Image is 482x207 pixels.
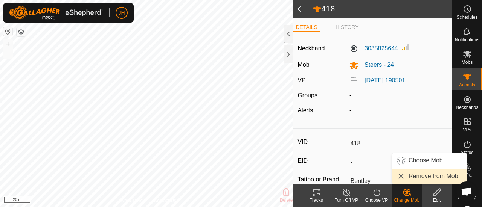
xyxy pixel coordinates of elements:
[331,197,361,204] div: Turn Off VP
[3,39,12,48] button: +
[297,107,313,113] label: Alerts
[361,197,392,204] div: Choose VP
[462,173,471,177] span: Infra
[461,150,473,155] span: Status
[462,60,473,65] span: Mobs
[456,15,477,20] span: Schedules
[301,197,331,204] div: Tracks
[154,197,176,204] a: Contact Us
[463,128,471,132] span: VPs
[118,9,125,17] span: JH
[297,92,317,98] label: Groups
[17,27,26,36] button: Map Layers
[313,4,452,14] h2: 418
[458,195,476,200] span: Heatmap
[297,156,347,166] label: EID
[297,62,309,68] label: Mob
[349,44,398,53] label: 3035825644
[297,175,347,184] label: Tattoo or Brand
[3,27,12,36] button: Reset Map
[392,169,467,184] li: Remove from Mob
[117,197,145,204] a: Privacy Policy
[297,137,347,147] label: VID
[456,105,478,110] span: Neckbands
[3,49,12,58] button: –
[392,197,422,204] div: Change Mob
[459,83,475,87] span: Animals
[297,44,325,53] label: Neckband
[346,106,450,115] div: -
[455,38,479,42] span: Notifications
[9,6,103,20] img: Gallagher Logo
[422,197,452,204] div: Edit
[401,43,410,52] img: Signal strength
[297,77,305,83] label: VP
[358,62,394,68] span: Steers - 24
[392,153,467,168] li: Choose Mob...
[365,77,405,83] a: [DATE] 190501
[456,181,477,202] div: Open chat
[333,23,362,31] li: HISTORY
[409,172,458,181] span: Remove from Mob
[346,91,450,100] div: -
[293,23,320,32] li: DETAILS
[409,156,448,165] span: Choose Mob...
